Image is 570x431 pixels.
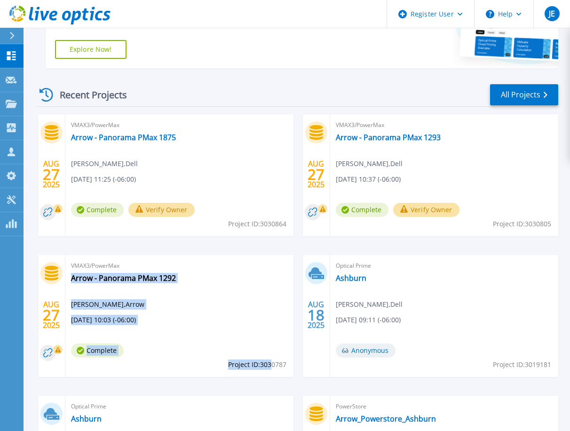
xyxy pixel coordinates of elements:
span: VMAX3/PowerMax [71,120,288,130]
span: Anonymous [336,343,396,358]
span: [PERSON_NAME] , Arrow [71,299,144,310]
span: Project ID: 3030864 [228,219,286,229]
span: 27 [43,311,60,319]
div: AUG 2025 [307,157,325,192]
span: Complete [336,203,388,217]
span: 27 [308,170,325,178]
span: Optical Prime [71,401,288,412]
span: [PERSON_NAME] , Dell [336,159,403,169]
span: JE [549,10,555,17]
span: Optical Prime [336,261,553,271]
span: [DATE] 10:03 (-06:00) [71,315,136,325]
span: Complete [71,343,124,358]
span: [DATE] 10:37 (-06:00) [336,174,401,184]
span: VMAX3/PowerMax [71,261,288,271]
a: Arrow_Powerstore_Ashburn [336,414,436,423]
a: Arrow - Panorama PMax 1292 [71,273,176,283]
a: Arrow - Panorama PMax 1875 [71,133,176,142]
button: Verify Owner [128,203,195,217]
span: Project ID: 3030805 [493,219,551,229]
a: Explore Now! [55,40,127,59]
a: All Projects [490,84,558,105]
span: PowerStore [336,401,553,412]
span: Project ID: 3030787 [228,359,286,370]
span: [PERSON_NAME] , Dell [336,299,403,310]
a: Arrow - Panorama PMax 1293 [336,133,441,142]
div: AUG 2025 [307,298,325,332]
a: Ashburn [336,273,366,283]
a: Ashburn [71,414,102,423]
div: AUG 2025 [42,157,60,192]
span: 18 [308,311,325,319]
span: [DATE] 09:11 (-06:00) [336,315,401,325]
span: Complete [71,203,124,217]
span: Project ID: 3019181 [493,359,551,370]
button: Verify Owner [393,203,459,217]
span: [DATE] 11:25 (-06:00) [71,174,136,184]
span: [PERSON_NAME] , Dell [71,159,138,169]
div: Recent Projects [36,83,140,106]
span: VMAX3/PowerMax [336,120,553,130]
span: 27 [43,170,60,178]
div: AUG 2025 [42,298,60,332]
